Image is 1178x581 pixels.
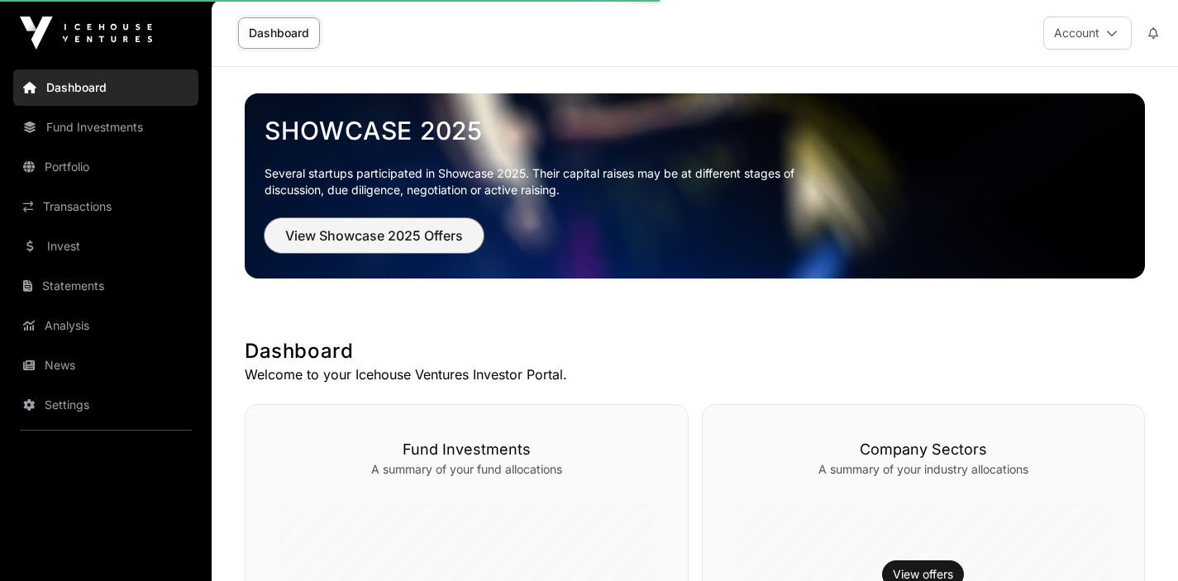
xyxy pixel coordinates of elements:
h1: Dashboard [245,338,1145,364]
a: Dashboard [13,69,198,106]
h3: Company Sectors [736,438,1112,461]
p: Several startups participated in Showcase 2025. Their capital raises may be at different stages o... [265,165,820,198]
a: View Showcase 2025 Offers [265,235,484,251]
button: Account [1043,17,1132,50]
p: A summary of your fund allocations [279,461,655,478]
span: View Showcase 2025 Offers [285,226,463,245]
iframe: Chat Widget [1095,502,1178,581]
a: Transactions [13,188,198,225]
a: Settings [13,387,198,423]
a: Statements [13,268,198,304]
button: View Showcase 2025 Offers [265,218,484,253]
a: News [13,347,198,383]
img: Showcase 2025 [245,93,1145,279]
p: Welcome to your Icehouse Ventures Investor Portal. [245,364,1145,384]
a: Portfolio [13,149,198,185]
img: Icehouse Ventures Logo [20,17,152,50]
h3: Fund Investments [279,438,655,461]
a: Analysis [13,307,198,344]
p: A summary of your industry allocations [736,461,1112,478]
a: Fund Investments [13,109,198,145]
a: Showcase 2025 [265,116,1125,145]
a: Invest [13,228,198,264]
a: Dashboard [238,17,320,49]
